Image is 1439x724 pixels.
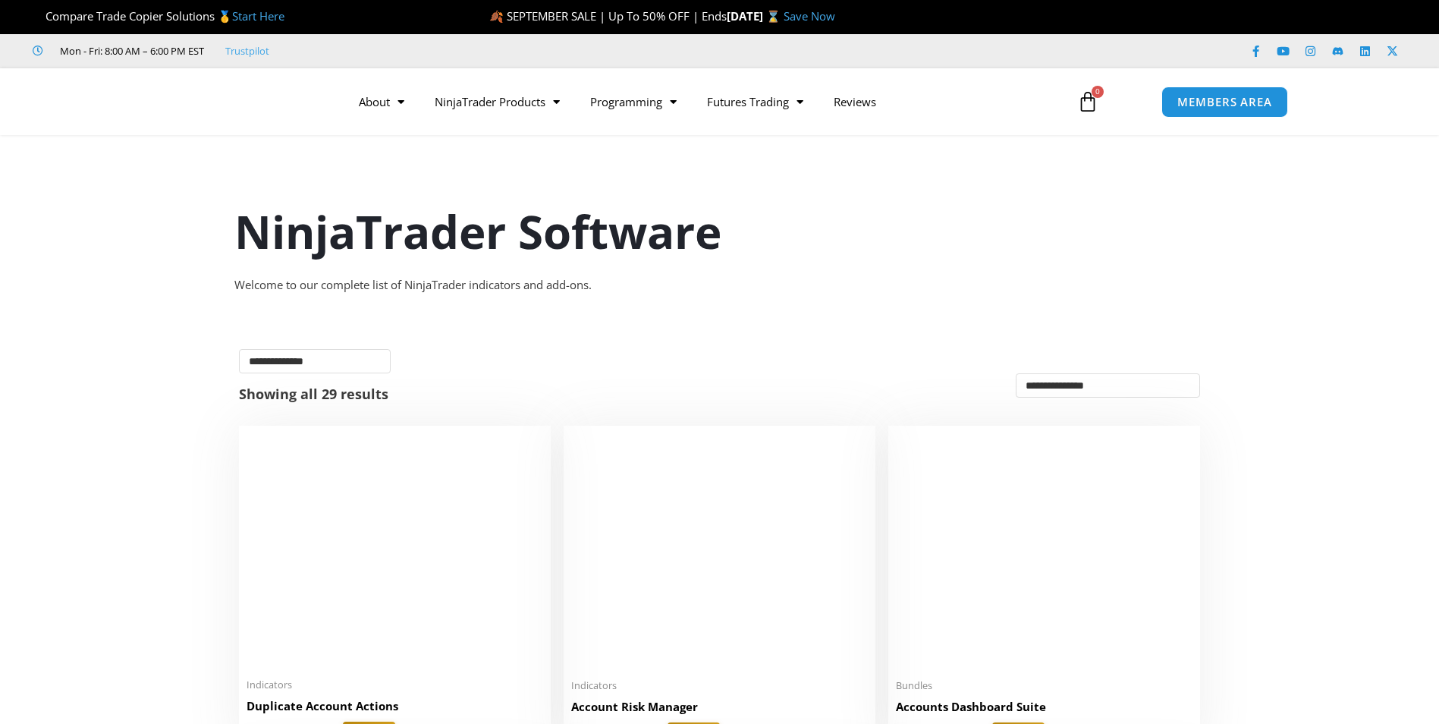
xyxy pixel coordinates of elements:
[571,679,868,692] span: Indicators
[818,84,891,119] a: Reviews
[896,699,1192,715] h2: Accounts Dashboard Suite
[239,387,388,401] p: Showing all 29 results
[1054,80,1121,124] a: 0
[1016,373,1200,398] select: Shop order
[234,200,1205,263] h1: NinjaTrader Software
[225,42,269,60] a: Trustpilot
[247,698,543,722] a: Duplicate Account Actions
[896,679,1192,692] span: Bundles
[1177,96,1272,108] span: MEMBERS AREA
[1161,87,1288,118] a: MEMBERS AREA
[247,433,543,669] img: Duplicate Account Actions
[727,8,784,24] strong: [DATE] ⌛
[56,42,204,60] span: Mon - Fri: 8:00 AM – 6:00 PM EST
[234,275,1205,296] div: Welcome to our complete list of NinjaTrader indicators and add-ons.
[33,8,284,24] span: Compare Trade Copier Solutions 🥇
[1092,86,1104,98] span: 0
[489,8,727,24] span: 🍂 SEPTEMBER SALE | Up To 50% OFF | Ends
[571,433,868,669] img: Account Risk Manager
[896,433,1192,670] img: Accounts Dashboard Suite
[784,8,835,24] a: Save Now
[151,74,314,129] img: LogoAI | Affordable Indicators – NinjaTrader
[247,698,543,714] h2: Duplicate Account Actions
[247,678,543,691] span: Indicators
[344,84,419,119] a: About
[571,699,868,715] h2: Account Risk Manager
[33,11,45,22] img: 🏆
[692,84,818,119] a: Futures Trading
[896,699,1192,722] a: Accounts Dashboard Suite
[419,84,575,119] a: NinjaTrader Products
[575,84,692,119] a: Programming
[571,699,868,722] a: Account Risk Manager
[232,8,284,24] a: Start Here
[344,84,1060,119] nav: Menu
